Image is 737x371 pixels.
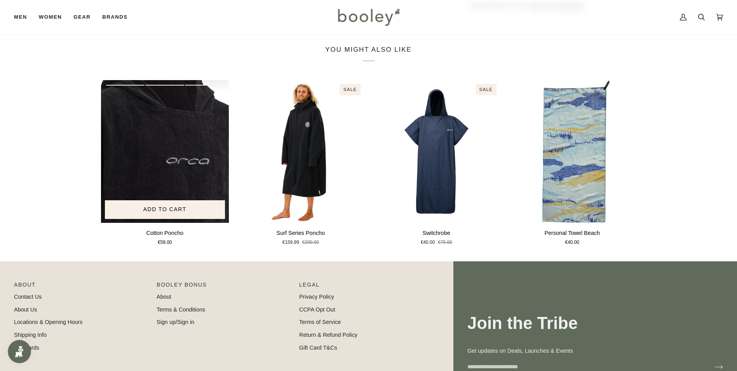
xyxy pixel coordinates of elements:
[101,80,229,222] product-grid-item-variant: Black
[237,80,365,222] a: Surf Series Poncho
[467,347,723,355] p: Get updates on Deals, Launches & Events
[277,229,325,238] p: Surf Series Poncho
[373,80,501,246] product-grid-item: Switchrobe
[299,345,337,351] a: Gift Card T&Cs
[101,80,229,222] a: Cotton Poncho
[14,13,27,21] span: Men
[237,226,365,247] a: Surf Series Poncho
[299,281,434,293] p: Pipeline_Footer Sub
[565,239,579,246] span: €40.00
[237,80,365,222] product-grid-item-variant: Small / Black
[14,345,39,351] a: Gift Cards
[14,306,37,313] a: About Us
[476,84,497,95] div: Sale
[340,84,361,95] div: Sale
[302,239,319,246] span: €200.00
[102,13,127,21] span: Brands
[544,229,600,238] p: Personal Towel Beach
[157,319,194,325] a: Sign up/Sign in
[237,80,365,222] img: Rip Curl Surf Series Poncho Black - Booley Galway
[508,80,636,222] a: Personal Towel Beach
[508,80,636,246] product-grid-item: Personal Towel Beach
[14,319,83,325] a: Locations & Opening Hours
[158,239,172,246] span: €59.00
[105,200,225,219] button: Add to cart
[421,239,435,246] span: €40.00
[14,281,149,293] p: Pipeline_Footer Main
[438,239,452,246] span: €75.00
[101,80,229,222] img: Orca Cotton Poncho Black - Booley Galway
[335,6,402,28] img: Booley
[237,80,365,246] product-grid-item: Surf Series Poncho
[14,294,42,300] a: Contact Us
[282,239,299,246] span: €159.99
[299,332,357,338] a: Return & Refund Policy
[508,80,636,222] img: PackTowl Personal Towel Beach Sand Dune - Booley Galway
[373,80,501,222] img: Trekmates Switchrobe Navy - Booley Galway
[373,80,501,222] a: Switchrobe
[423,229,450,238] p: Switchrobe
[373,226,501,247] a: Switchrobe
[299,306,335,313] a: CCPA Opt Out
[157,294,171,300] a: About
[299,319,341,325] a: Terms of Service
[157,281,291,293] p: Booley Bonus
[73,13,91,21] span: Gear
[8,340,31,363] iframe: Button to open loyalty program pop-up
[14,332,47,338] a: Shipping Info
[157,306,205,313] a: Terms & Conditions
[39,13,62,21] span: Women
[508,226,636,247] a: Personal Towel Beach
[508,80,636,222] product-grid-item-variant: Sand Dune
[143,205,186,213] span: Add to cart
[101,45,636,61] h2: You might also like
[467,313,723,334] h3: Join the Tribe
[101,80,229,246] product-grid-item: Cotton Poncho
[101,226,229,247] a: Cotton Poncho
[146,229,183,238] p: Cotton Poncho
[373,80,501,222] product-grid-item-variant: Navy
[299,294,334,300] a: Privacy Policy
